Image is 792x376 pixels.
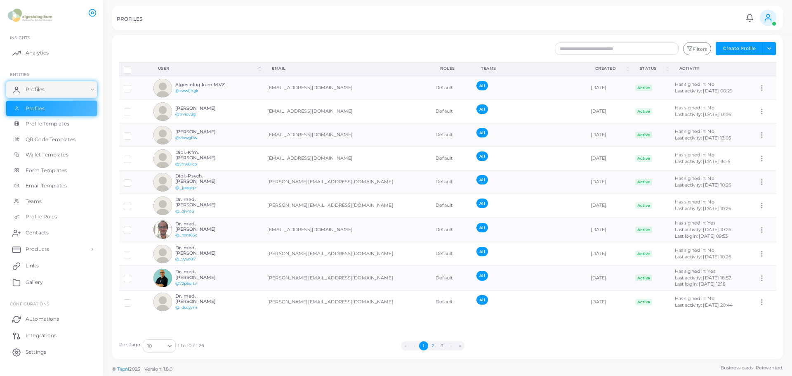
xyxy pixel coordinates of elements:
[263,242,431,266] td: [PERSON_NAME][EMAIL_ADDRESS][DOMAIN_NAME]
[586,194,631,218] td: [DATE]
[175,129,236,135] h6: [PERSON_NAME]
[158,66,257,71] div: User
[586,218,631,242] td: [DATE]
[26,151,68,158] span: Wallet Templates
[476,247,488,256] span: All
[175,209,194,213] a: @_djvro3
[716,42,763,55] button: Create Profile
[419,341,428,350] button: Go to page 1
[153,269,172,287] img: avatar
[431,266,472,291] td: Default
[6,45,97,61] a: Analytics
[446,341,455,350] button: Go to next page
[119,342,141,348] label: Per Page
[10,72,29,77] span: ENTITIES
[6,225,97,241] a: Contacts
[147,342,152,350] span: 10
[6,258,97,274] a: Links
[635,299,653,305] span: Active
[675,275,731,281] span: Last activity: [DATE] 18:57
[476,175,488,184] span: All
[6,327,97,344] a: Integrations
[175,221,236,232] h6: Dr. med. [PERSON_NAME]
[635,108,653,115] span: Active
[675,152,714,158] span: Has signed in: No
[440,66,463,71] div: Roles
[683,42,711,55] button: Filters
[476,199,488,208] span: All
[153,126,172,144] img: avatar
[263,170,431,194] td: [PERSON_NAME][EMAIL_ADDRESS][DOMAIN_NAME]
[175,88,198,93] a: @cwwfjhgk
[635,227,653,233] span: Active
[26,49,49,57] span: Analytics
[175,106,236,111] h6: [PERSON_NAME]
[586,76,631,100] td: [DATE]
[175,245,236,256] h6: Dr. med. [PERSON_NAME]
[6,344,97,360] a: Settings
[476,271,488,280] span: All
[635,85,653,91] span: Active
[26,279,43,286] span: Gallery
[431,123,472,147] td: Default
[272,66,422,71] div: Email
[635,202,653,209] span: Active
[26,315,59,323] span: Automations
[675,135,731,141] span: Last activity: [DATE] 13:05
[675,227,731,232] span: Last activity: [DATE] 10:26
[431,170,472,194] td: Default
[586,290,631,314] td: [DATE]
[153,173,172,192] img: avatar
[635,251,653,257] span: Active
[7,8,53,23] img: logo
[153,149,172,168] img: avatar
[476,81,488,90] span: All
[6,101,97,116] a: Profiles
[175,197,236,208] h6: Dr. med. [PERSON_NAME]
[431,147,472,170] td: Default
[112,366,172,373] span: ©
[675,175,714,181] span: Has signed in: No
[635,179,653,185] span: Active
[263,147,431,170] td: [EMAIL_ADDRESS][DOMAIN_NAME]
[476,295,488,305] span: All
[26,262,39,270] span: Links
[476,151,488,161] span: All
[6,163,97,178] a: Form Templates
[675,296,714,301] span: Has signed in: No
[640,66,665,71] div: Status
[119,62,149,76] th: Row-selection
[675,281,726,287] span: Last login: [DATE] 12:18
[175,135,197,140] a: @v1owgfiw
[431,290,472,314] td: Default
[153,79,172,97] img: avatar
[481,66,577,71] div: Teams
[263,123,431,147] td: [EMAIL_ADDRESS][DOMAIN_NAME]
[26,348,46,356] span: Settings
[26,213,57,220] span: Profile Roles
[263,266,431,291] td: [PERSON_NAME][EMAIL_ADDRESS][DOMAIN_NAME]
[431,100,472,123] td: Default
[586,147,631,170] td: [DATE]
[175,185,196,190] a: @_jpqqzp
[437,341,446,350] button: Go to page 3
[175,150,236,161] h6: Dipl.-Kfm. [PERSON_NAME]
[675,268,715,274] span: Has signed in: Yes
[26,120,69,128] span: Profile Templates
[6,116,97,132] a: Profile Templates
[175,173,236,184] h6: Dipl.-Psych. [PERSON_NAME]
[117,16,142,22] h5: PROFILES
[675,88,733,94] span: Last activity: [DATE] 00:29
[153,102,172,121] img: avatar
[143,339,176,352] div: Search for option
[175,293,236,304] h6: Dr. med. [PERSON_NAME]
[175,82,236,87] h6: Algesiologikum MVZ
[144,366,173,372] span: Version: 1.8.0
[675,206,731,211] span: Last activity: [DATE] 10:26
[26,332,57,339] span: Integrations
[586,100,631,123] td: [DATE]
[26,167,67,174] span: Form Templates
[754,62,776,76] th: Action
[476,104,488,114] span: All
[129,366,139,373] span: 2025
